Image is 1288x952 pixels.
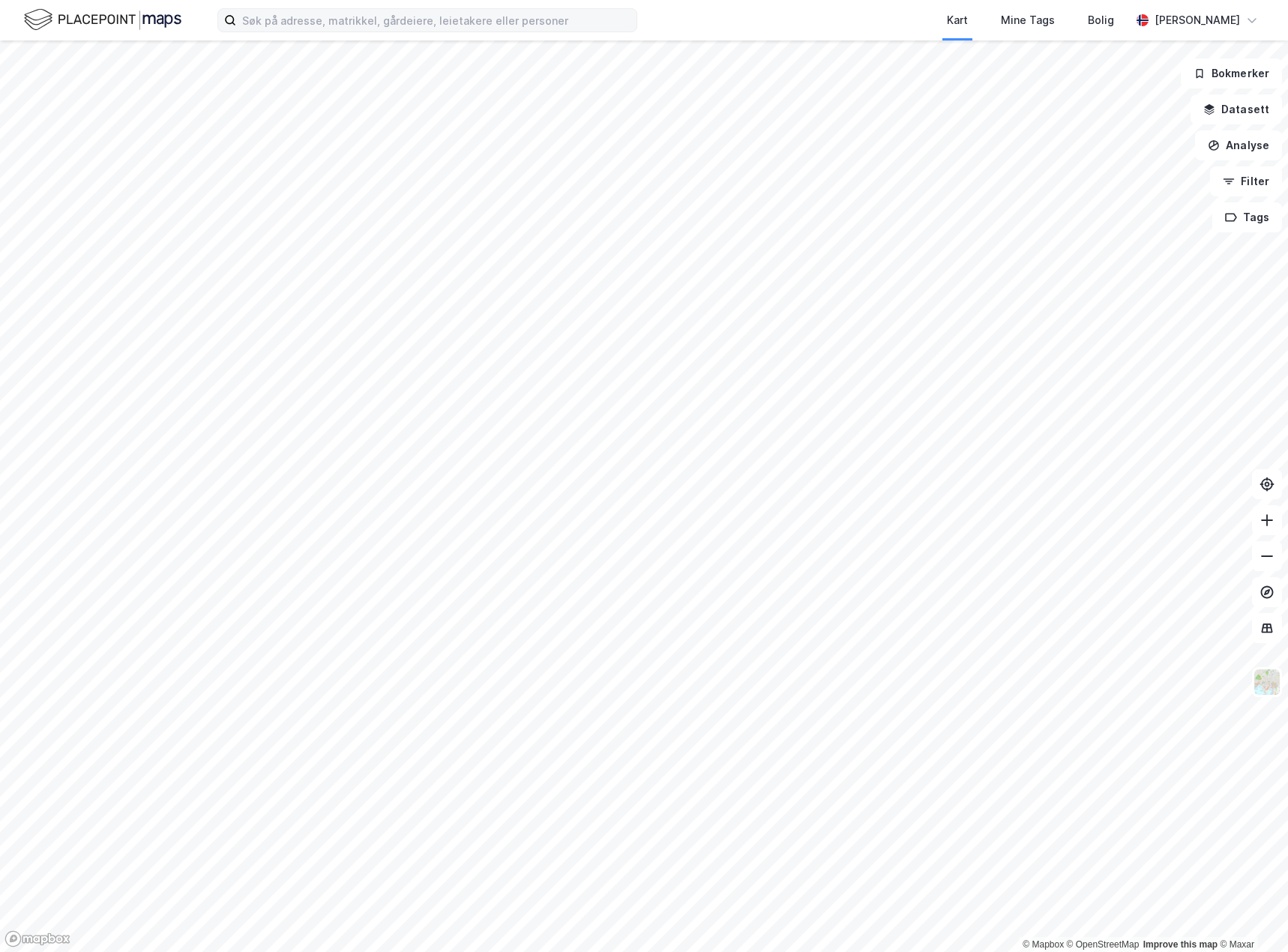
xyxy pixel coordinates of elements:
[24,7,181,33] img: logo.f888ab2527a4732fd821a326f86c7f29.svg
[1195,130,1282,160] button: Analyse
[1213,880,1288,952] div: Kontrollprogram for chat
[1253,668,1281,696] img: Z
[1143,939,1218,950] a: Improve this map
[1212,202,1282,232] button: Tags
[4,930,70,948] a: Mapbox homepage
[1213,880,1288,952] iframe: Chat Widget
[1023,939,1064,950] a: Mapbox
[1210,166,1282,196] button: Filter
[1191,94,1282,124] button: Datasett
[1088,11,1114,29] div: Bolig
[947,11,968,29] div: Kart
[1001,11,1055,29] div: Mine Tags
[236,9,637,31] input: Søk på adresse, matrikkel, gårdeiere, leietakere eller personer
[1067,939,1140,950] a: OpenStreetMap
[1155,11,1240,29] div: [PERSON_NAME]
[1181,58,1282,88] button: Bokmerker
